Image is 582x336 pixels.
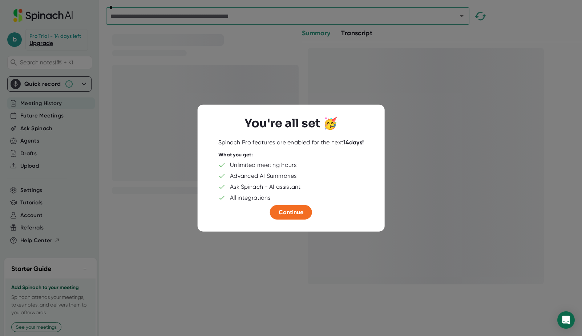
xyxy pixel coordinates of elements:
[270,205,312,220] button: Continue
[244,116,338,130] h3: You're all set 🥳
[230,194,271,201] div: All integrations
[230,172,296,180] div: Advanced AI Summaries
[230,161,296,169] div: Unlimited meeting hours
[230,183,301,191] div: Ask Spinach - AI assistant
[343,139,364,145] b: 14 days!
[279,209,303,216] span: Continue
[218,151,253,158] div: What you get:
[218,139,364,146] div: Spinach Pro features are enabled for the next
[557,311,575,329] div: Open Intercom Messenger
